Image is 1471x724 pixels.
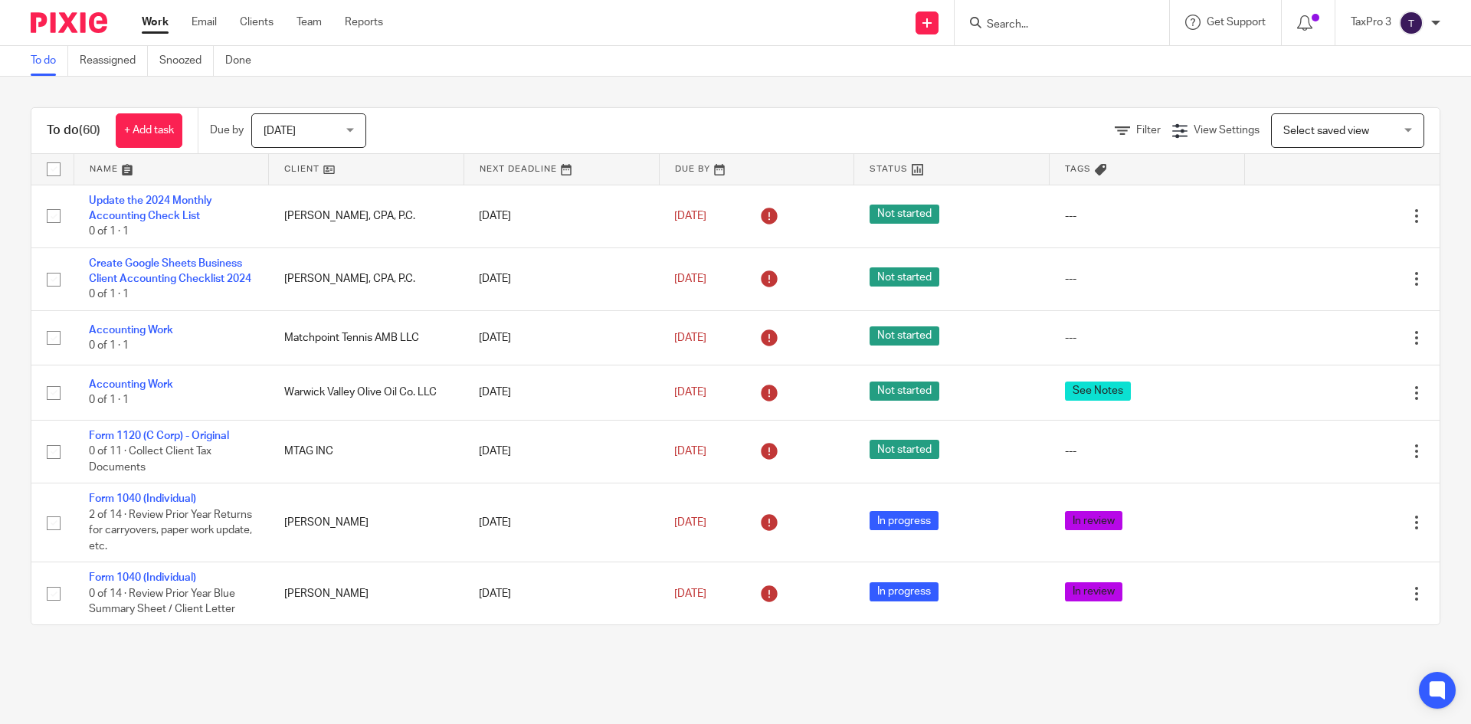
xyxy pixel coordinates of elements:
[269,483,464,562] td: [PERSON_NAME]
[345,15,383,30] a: Reports
[1194,125,1260,136] span: View Settings
[159,46,214,76] a: Snoozed
[264,126,296,136] span: [DATE]
[1065,511,1122,530] span: In review
[1065,165,1091,173] span: Tags
[464,420,659,483] td: [DATE]
[89,509,252,552] span: 2 of 14 · Review Prior Year Returns for carryovers, paper work update, etc.
[89,290,129,300] span: 0 of 1 · 1
[1136,125,1161,136] span: Filter
[89,395,129,406] span: 0 of 1 · 1
[1399,11,1423,35] img: svg%3E
[464,185,659,247] td: [DATE]
[1065,208,1230,224] div: ---
[464,247,659,310] td: [DATE]
[89,258,251,284] a: Create Google Sheets Business Client Accounting Checklist 2024
[1065,582,1122,601] span: In review
[116,113,182,148] a: + Add task
[240,15,274,30] a: Clients
[870,205,939,224] span: Not started
[225,46,263,76] a: Done
[1065,330,1230,346] div: ---
[985,18,1123,32] input: Search
[192,15,217,30] a: Email
[1065,382,1131,401] span: See Notes
[1207,17,1266,28] span: Get Support
[464,562,659,625] td: [DATE]
[674,387,706,398] span: [DATE]
[870,582,939,601] span: In progress
[31,46,68,76] a: To do
[464,365,659,420] td: [DATE]
[1065,444,1230,459] div: ---
[674,588,706,599] span: [DATE]
[89,379,173,390] a: Accounting Work
[79,124,100,136] span: (60)
[870,267,939,287] span: Not started
[674,211,706,221] span: [DATE]
[269,310,464,365] td: Matchpoint Tennis AMB LLC
[80,46,148,76] a: Reassigned
[89,446,211,473] span: 0 of 11 · Collect Client Tax Documents
[269,420,464,483] td: MTAG INC
[269,562,464,625] td: [PERSON_NAME]
[674,333,706,343] span: [DATE]
[47,123,100,139] h1: To do
[31,12,107,33] img: Pixie
[674,446,706,457] span: [DATE]
[1351,15,1391,30] p: TaxPro 3
[89,195,212,221] a: Update the 2024 Monthly Accounting Check List
[464,310,659,365] td: [DATE]
[142,15,169,30] a: Work
[674,274,706,284] span: [DATE]
[464,483,659,562] td: [DATE]
[296,15,322,30] a: Team
[870,382,939,401] span: Not started
[89,493,196,504] a: Form 1040 (Individual)
[89,325,173,336] a: Accounting Work
[1065,271,1230,287] div: ---
[674,517,706,528] span: [DATE]
[870,440,939,459] span: Not started
[269,247,464,310] td: [PERSON_NAME], CPA, P.C.
[89,340,129,351] span: 0 of 1 · 1
[89,572,196,583] a: Form 1040 (Individual)
[89,226,129,237] span: 0 of 1 · 1
[269,185,464,247] td: [PERSON_NAME], CPA, P.C.
[1283,126,1369,136] span: Select saved view
[870,511,939,530] span: In progress
[89,431,229,441] a: Form 1120 (C Corp) - Original
[89,588,235,615] span: 0 of 14 · Review Prior Year Blue Summary Sheet / Client Letter
[870,326,939,346] span: Not started
[210,123,244,138] p: Due by
[269,365,464,420] td: Warwick Valley Olive Oil Co. LLC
